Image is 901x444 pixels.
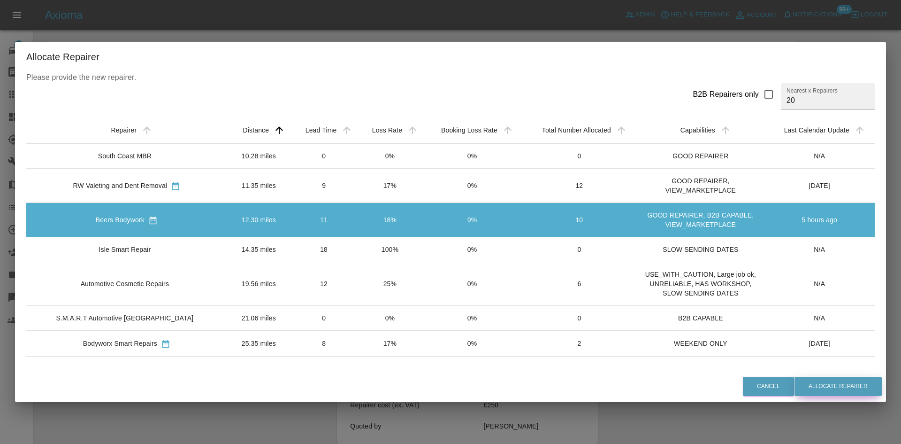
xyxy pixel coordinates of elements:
[764,237,875,262] td: N/A
[357,237,422,262] td: 100%
[290,203,357,237] td: 11
[227,169,290,203] td: 11.35 miles
[227,203,290,237] td: 12.30 miles
[357,262,422,306] td: 25%
[542,126,611,134] div: Total Number Allocated
[372,126,402,134] div: Loss Rate
[764,331,875,356] td: [DATE]
[290,262,357,306] td: 12
[227,237,290,262] td: 14.35 miles
[637,356,764,382] td: GOOD REPAIRER, B2B CAPABLE
[357,356,422,382] td: 25%
[357,331,422,356] td: 17%
[423,262,522,306] td: 0%
[227,306,290,331] td: 21.06 miles
[794,377,882,396] button: Allocate Repairer
[99,245,151,254] div: Isle Smart Repair
[305,126,337,134] div: Lead Time
[521,237,637,262] td: 0
[521,169,637,203] td: 12
[423,144,522,169] td: 0%
[290,306,357,331] td: 0
[243,126,269,134] div: Distance
[764,306,875,331] td: N/A
[423,306,522,331] td: 0%
[637,262,764,306] td: USE_WITH_CAUTION, Large job ok, UNRELIABLE, HAS WORKSHOP, SLOW SENDING DATES
[764,144,875,169] td: N/A
[441,126,497,134] div: Booking Loss Rate
[290,356,357,382] td: 8
[693,89,759,100] div: B2B Repairers only
[637,331,764,356] td: WEEKEND ONLY
[227,356,290,382] td: 26.24 miles
[521,262,637,306] td: 6
[357,144,422,169] td: 0%
[521,356,637,382] td: 4
[637,306,764,331] td: B2B CAPABLE
[423,203,522,237] td: 9%
[227,331,290,356] td: 25.35 miles
[764,262,875,306] td: N/A
[637,203,764,237] td: GOOD REPAIRER, B2B CAPABLE, VIEW_MARKETPLACE
[111,126,137,134] div: Repairer
[521,144,637,169] td: 0
[423,331,522,356] td: 0%
[423,169,522,203] td: 0%
[290,144,357,169] td: 0
[784,126,849,134] div: Last Calendar Update
[764,203,875,237] td: 5 hours ago
[521,331,637,356] td: 2
[290,237,357,262] td: 18
[83,339,157,348] div: Bodyworx Smart Repairs
[357,203,422,237] td: 18%
[521,306,637,331] td: 0
[73,181,168,190] div: RW Valeting and Dent Removal
[15,42,886,72] h2: Allocate Repairer
[786,86,838,94] label: Nearest x Repairers
[96,215,145,225] div: Beers Bodywork
[290,169,357,203] td: 9
[764,169,875,203] td: [DATE]
[227,144,290,169] td: 10.28 miles
[423,356,522,382] td: 25%
[81,279,169,288] div: Automotive Cosmetic Repairs
[521,203,637,237] td: 10
[637,144,764,169] td: GOOD REPAIRER
[227,262,290,306] td: 19.56 miles
[290,331,357,356] td: 8
[357,169,422,203] td: 17%
[680,126,715,134] div: Capabilities
[637,169,764,203] td: GOOD REPAIRER, VIEW_MARKETPLACE
[764,356,875,382] td: [DATE]
[743,377,794,396] button: Cancel
[98,151,152,161] div: South Coast MBR
[56,313,193,323] div: S.M.A.R.T Automotive [GEOGRAPHIC_DATA]
[357,306,422,331] td: 0%
[637,237,764,262] td: SLOW SENDING DATES
[26,72,875,83] p: Please provide the new repairer.
[423,237,522,262] td: 0%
